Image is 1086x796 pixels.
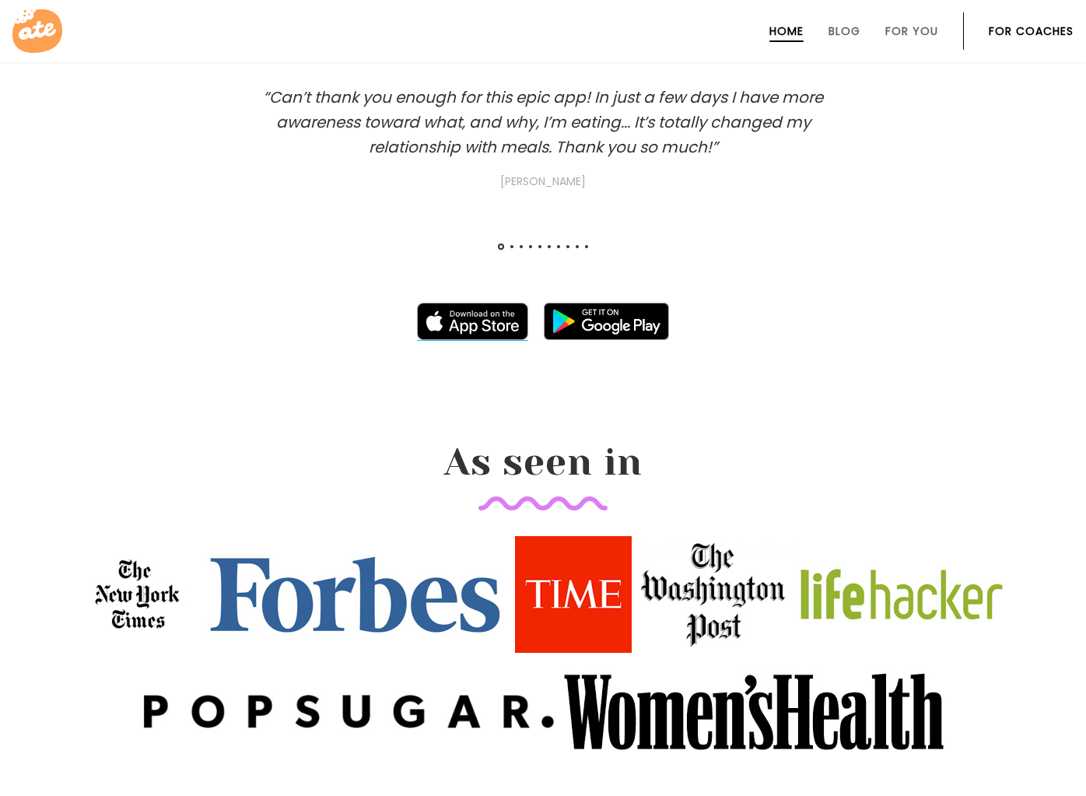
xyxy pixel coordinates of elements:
[232,85,854,191] h3: “Can’t thank you enough for this epic app! In just a few days I have more awareness toward what, ...
[163,440,923,510] h2: As seen in
[199,536,512,653] img: logo_asseenin_forbes.jpg
[417,303,529,340] img: badge-download-apple.svg
[797,536,1007,653] img: logo_asseenin_lifehacker.jpg
[885,25,938,37] a: For You
[635,536,793,653] img: logo_asseenin_wpost.jpg
[544,303,669,340] img: badge-download-google.png
[562,672,947,751] img: logo_asseenin_womenshealthmag.jpg
[515,536,632,653] img: logo_asseenin_time.jpg
[769,25,804,37] a: Home
[989,25,1074,37] a: For Coaches
[829,25,860,37] a: Blog
[232,172,854,191] span: [PERSON_NAME]
[139,661,559,762] img: logo_asseenin_popsugar.jpg
[79,536,196,653] img: logo_asseenin_nytimes.jpg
